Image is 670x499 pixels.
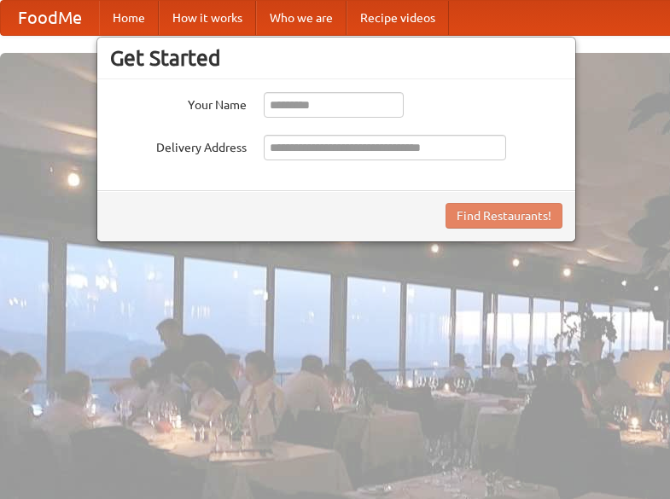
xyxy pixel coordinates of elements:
[1,1,99,35] a: FoodMe
[110,92,247,113] label: Your Name
[110,135,247,156] label: Delivery Address
[99,1,159,35] a: Home
[446,203,562,229] button: Find Restaurants!
[347,1,449,35] a: Recipe videos
[110,45,562,71] h3: Get Started
[159,1,256,35] a: How it works
[256,1,347,35] a: Who we are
